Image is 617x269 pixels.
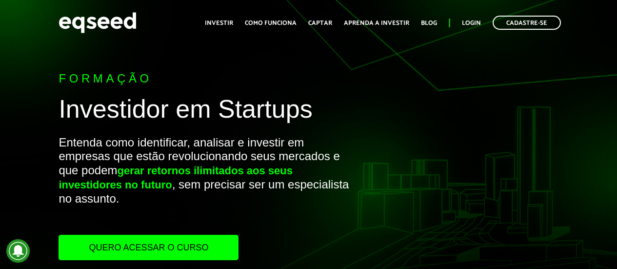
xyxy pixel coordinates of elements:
[59,136,353,235] p: Entenda como identificar, analisar e investir em empresas que estão revolucionando seus mercados ...
[421,20,437,26] a: Blog
[493,16,561,30] a: Cadastre-se
[59,165,293,191] strong: gerar retornos ilimitados aos seus investidores no futuro
[308,20,332,26] a: Captar
[205,20,233,26] a: Investir
[59,235,239,260] a: Quero acessar o curso
[462,20,481,26] a: Login
[59,10,137,36] img: EqSeed
[59,72,353,86] p: Formação
[344,20,409,26] a: Aprenda a investir
[59,95,353,128] h1: Investidor em Startups
[245,20,297,26] a: Como funciona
